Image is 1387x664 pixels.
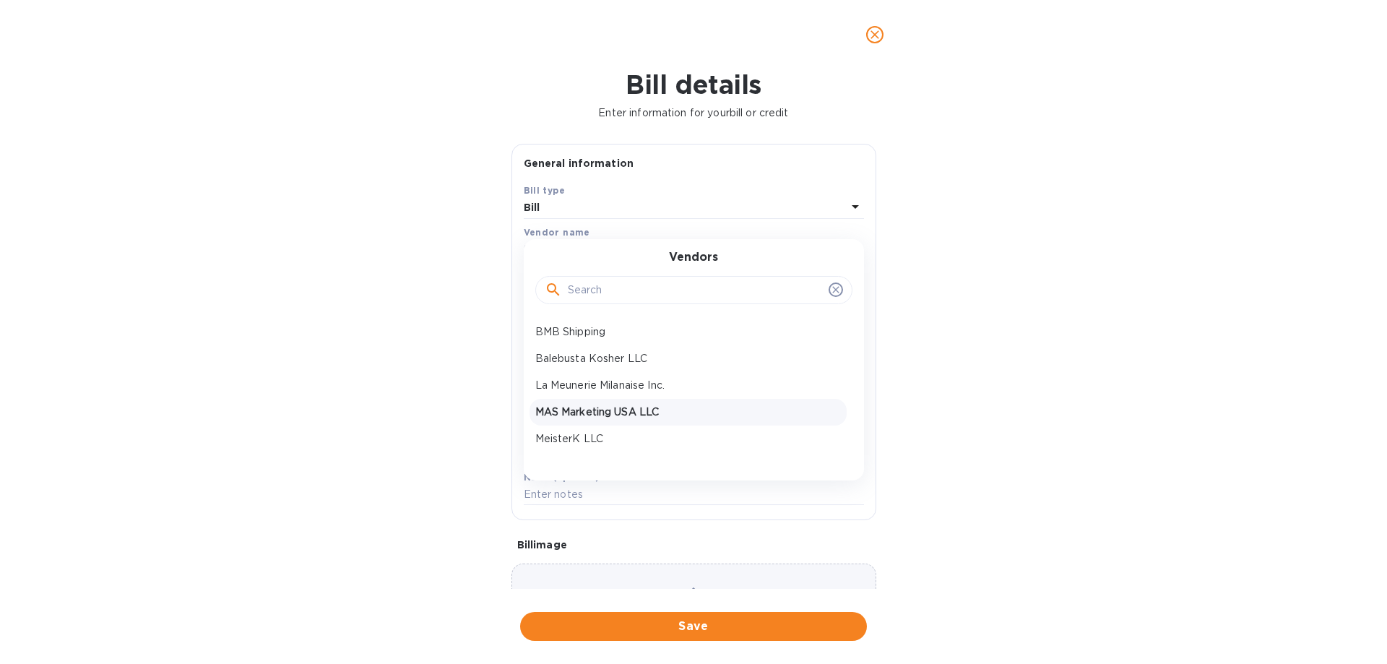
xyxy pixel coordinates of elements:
span: Save [532,618,855,635]
p: MAS Marketing USA LLC [535,405,841,420]
b: Bill type [524,185,566,196]
button: Save [520,612,867,641]
b: Vendor name [524,227,590,238]
p: Enter information for your bill or credit [12,105,1375,121]
b: General information [524,158,634,169]
p: MeisterK LLC [535,431,841,447]
p: Balebusta Kosher LLC [535,351,841,366]
p: La Meunerie Milanaise Inc. [535,378,841,393]
input: Enter notes [524,484,864,506]
b: Bill [524,202,540,213]
p: Select vendor name [524,242,625,257]
h1: Bill details [12,69,1375,100]
button: close [857,17,892,52]
p: BMB Shipping [535,324,841,340]
label: Notes (optional) [524,473,600,482]
p: Bill image [517,538,870,552]
input: Search [568,280,823,301]
h3: Vendors [669,251,718,264]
